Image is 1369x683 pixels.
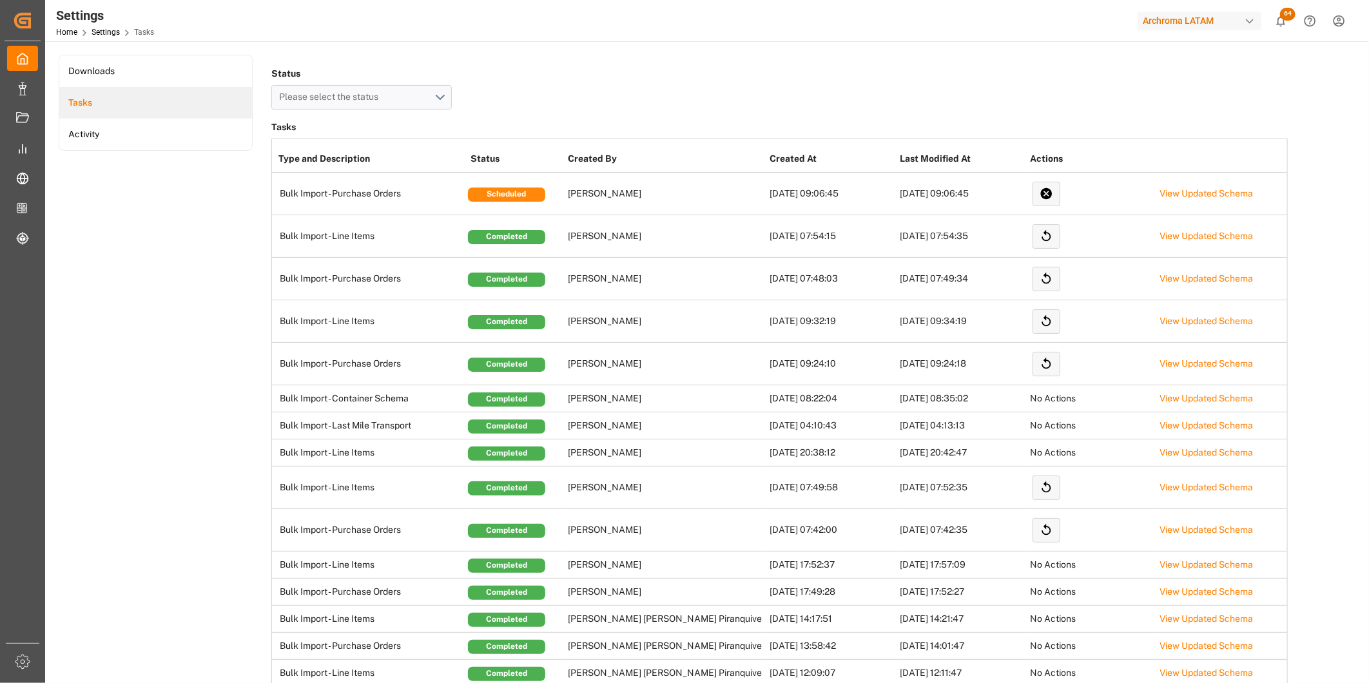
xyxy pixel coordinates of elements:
[1160,447,1254,457] a: View Updated Schema
[468,640,545,654] div: Completed
[272,258,467,300] td: Bulk Import - Purchase Orders
[468,230,545,244] div: Completed
[897,412,1027,439] td: [DATE] 04:13:13
[56,6,154,25] div: Settings
[897,173,1027,215] td: [DATE] 09:06:45
[1160,273,1254,284] a: View Updated Schema
[272,215,467,258] td: Bulk Import - Line Items
[1160,188,1254,198] a: View Updated Schema
[272,552,467,579] td: Bulk Import - Line Items
[767,300,897,343] td: [DATE] 09:32:19
[1030,559,1076,570] span: No Actions
[767,606,897,633] td: [DATE] 14:17:51
[767,552,897,579] td: [DATE] 17:52:37
[272,439,467,467] td: Bulk Import - Line Items
[897,439,1027,467] td: [DATE] 20:42:47
[565,146,767,173] th: Created By
[468,559,545,573] div: Completed
[565,467,767,509] td: [PERSON_NAME]
[272,509,467,552] td: Bulk Import - Purchase Orders
[767,215,897,258] td: [DATE] 07:54:15
[565,343,767,385] td: [PERSON_NAME]
[565,552,767,579] td: [PERSON_NAME]
[272,412,467,439] td: Bulk Import - Last Mile Transport
[767,633,897,660] td: [DATE] 13:58:42
[1160,640,1254,651] a: View Updated Schema
[1160,358,1254,369] a: View Updated Schema
[468,481,545,495] div: Completed
[1267,6,1296,35] button: show 64 new notifications
[1030,668,1076,678] span: No Actions
[1030,393,1076,403] span: No Actions
[897,467,1027,509] td: [DATE] 07:52:35
[468,188,545,202] div: Scheduled
[468,667,545,681] div: Completed
[272,146,467,173] th: Type and Description
[1027,146,1157,173] th: Actions
[1280,8,1296,21] span: 64
[1160,393,1254,403] a: View Updated Schema
[897,606,1027,633] td: [DATE] 14:21:47
[1160,524,1254,535] a: View Updated Schema
[468,392,545,407] div: Completed
[1160,586,1254,597] a: View Updated Schema
[272,385,467,412] td: Bulk Import - Container Schema
[767,467,897,509] td: [DATE] 07:49:58
[59,55,252,87] a: Downloads
[59,119,252,150] a: Activity
[565,215,767,258] td: [PERSON_NAME]
[767,385,897,412] td: [DATE] 08:22:04
[897,633,1027,660] td: [DATE] 14:01:47
[897,300,1027,343] td: [DATE] 09:34:19
[1160,231,1254,241] a: View Updated Schema
[1030,447,1076,457] span: No Actions
[1030,640,1076,651] span: No Actions
[897,343,1027,385] td: [DATE] 09:24:18
[279,91,385,102] span: Please select the status
[565,439,767,467] td: [PERSON_NAME]
[565,579,767,606] td: [PERSON_NAME]
[1138,12,1261,30] div: Archroma LATAM
[1160,613,1254,624] a: View Updated Schema
[565,385,767,412] td: [PERSON_NAME]
[565,633,767,660] td: [PERSON_NAME] [PERSON_NAME] Piranquive
[1030,420,1076,430] span: No Actions
[271,64,452,82] h4: Status
[565,258,767,300] td: [PERSON_NAME]
[767,579,897,606] td: [DATE] 17:49:28
[897,385,1027,412] td: [DATE] 08:35:02
[468,524,545,538] div: Completed
[1160,316,1254,326] a: View Updated Schema
[468,447,545,461] div: Completed
[92,28,120,37] a: Settings
[468,613,545,627] div: Completed
[272,606,467,633] td: Bulk Import - Line Items
[565,606,767,633] td: [PERSON_NAME] [PERSON_NAME] Piranquive
[59,87,252,119] a: Tasks
[272,343,467,385] td: Bulk Import - Purchase Orders
[468,315,545,329] div: Completed
[272,467,467,509] td: Bulk Import - Line Items
[468,358,545,372] div: Completed
[468,586,545,600] div: Completed
[565,412,767,439] td: [PERSON_NAME]
[468,273,545,287] div: Completed
[271,85,452,110] button: open menu
[468,419,545,434] div: Completed
[272,300,467,343] td: Bulk Import - Line Items
[897,552,1027,579] td: [DATE] 17:57:09
[1138,8,1267,33] button: Archroma LATAM
[897,215,1027,258] td: [DATE] 07:54:35
[1030,586,1076,597] span: No Actions
[767,173,897,215] td: [DATE] 09:06:45
[767,146,897,173] th: Created At
[272,633,467,660] td: Bulk Import - Purchase Orders
[565,300,767,343] td: [PERSON_NAME]
[565,509,767,552] td: [PERSON_NAME]
[565,173,767,215] td: [PERSON_NAME]
[897,579,1027,606] td: [DATE] 17:52:27
[1160,559,1254,570] a: View Updated Schema
[1160,420,1254,430] a: View Updated Schema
